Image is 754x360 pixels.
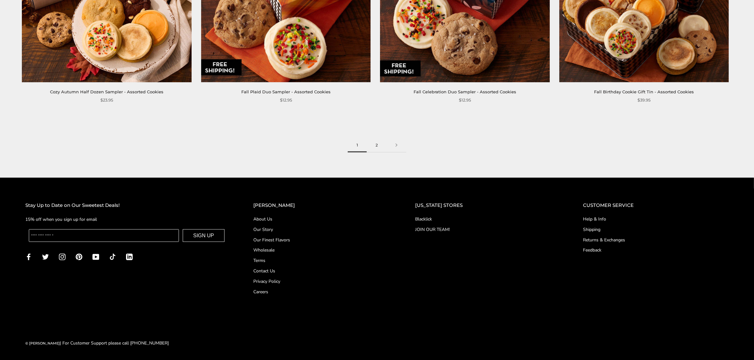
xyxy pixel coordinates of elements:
a: Our Story [253,226,390,233]
span: 1 [348,138,367,152]
a: Returns & Exchanges [583,237,729,243]
a: Cozy Autumn Half Dozen Sampler - Assorted Cookies [50,89,163,94]
a: Contact Us [253,268,390,275]
a: Facebook [25,253,32,260]
a: Fall Celebration Duo Sampler - Assorted Cookies [414,89,516,94]
a: Instagram [59,253,66,260]
a: Twitter [42,253,49,260]
a: Help & Info [583,216,729,222]
a: Shipping [583,226,729,233]
button: SIGN UP [183,229,225,242]
span: $12.95 [459,97,471,103]
a: TikTok [109,253,116,260]
a: LinkedIn [126,253,133,260]
a: Next page [387,138,406,152]
a: Fall Birthday Cookie Gift Tin - Assorted Cookies [594,89,694,94]
a: Pinterest [76,253,82,260]
a: JOIN OUR TEAM! [415,226,558,233]
a: Fall Plaid Duo Sampler - Assorted Cookies [241,89,331,94]
a: Our Finest Flavors [253,237,390,243]
p: 15% off when you sign up for email [25,216,228,223]
h2: [PERSON_NAME] [253,202,390,209]
span: $39.95 [637,97,650,103]
h2: [US_STATE] STORES [415,202,558,209]
a: Feedback [583,247,729,254]
a: About Us [253,216,390,222]
a: © [PERSON_NAME] [25,341,60,346]
a: Careers [253,289,390,295]
h2: CUSTOMER SERVICE [583,202,729,209]
span: $12.95 [280,97,292,103]
a: 2 [367,138,387,152]
a: Privacy Policy [253,278,390,285]
input: Enter your email [29,229,179,242]
a: Terms [253,258,390,264]
span: $23.95 [100,97,113,103]
div: | For Customer Support please call [PHONE_NUMBER] [25,340,169,347]
a: YouTube [92,253,99,260]
h2: Stay Up to Date on Our Sweetest Deals! [25,202,228,209]
a: Wholesale [253,247,390,254]
a: Blacklick [415,216,558,222]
